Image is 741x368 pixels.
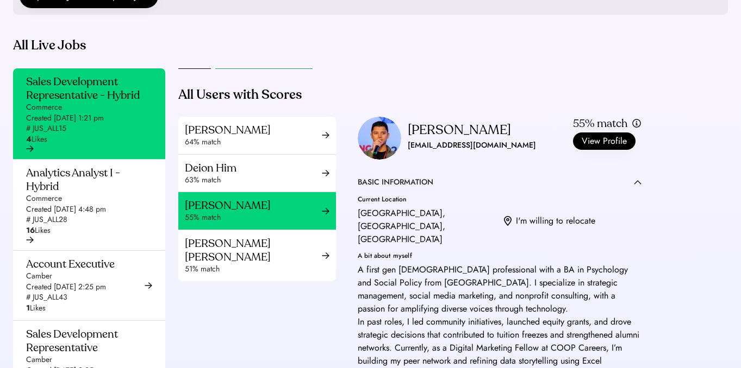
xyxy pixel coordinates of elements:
div: # JUS_ALL28 [26,214,67,225]
div: Likes [26,303,46,314]
div: Current Location [358,196,495,202]
div: 51% match [185,264,322,275]
img: arrow-right-black.svg [26,236,34,244]
img: location.svg [504,216,512,227]
img: https%3A%2F%2F9c4076a67d41be3ea2c0407e1814dbd4.cdn.bubble.io%2Ff1727222293595x188122482996785570%... [358,117,401,160]
div: Likes [26,225,51,236]
strong: 16 [26,225,35,236]
img: arrow-right-black.svg [322,207,329,215]
div: [GEOGRAPHIC_DATA], [GEOGRAPHIC_DATA], [GEOGRAPHIC_DATA] [358,207,495,246]
div: All Users with Scores [178,86,302,104]
div: Created [DATE] 2:25 pm [26,282,106,293]
img: arrow-right-black.svg [322,169,329,177]
div: Sales Development Representative - Hybrid [26,75,146,102]
div: [EMAIL_ADDRESS][DOMAIN_NAME] [408,139,536,152]
img: info.svg [632,118,642,129]
div: Likes [26,134,47,145]
div: BASIC INFORMATION [358,177,433,188]
strong: 1 [26,302,30,313]
div: I'm willing to relocate [516,214,595,227]
img: caret-up.svg [634,180,642,185]
img: arrow-right-black.svg [322,252,329,259]
div: [PERSON_NAME] [185,123,322,137]
div: Created [DATE] 4:48 pm [26,204,106,215]
div: [PERSON_NAME] [185,199,322,212]
div: 64% match [185,137,322,148]
div: Sales Development Representative [26,327,146,354]
div: Deion Him [185,161,322,175]
div: A bit about myself [358,252,642,259]
div: Commerce [26,102,62,113]
img: arrow-right-black.svg [145,282,152,289]
div: Camber [26,271,52,282]
div: # JUS_ALL15 [26,123,66,134]
button: View Profile [573,132,636,150]
div: All Live Jobs [13,37,655,54]
img: arrow-right-black.svg [26,145,34,153]
div: 55% match [185,212,322,223]
div: # JUS_ALL43 [26,292,67,303]
div: Account Executive [26,257,115,271]
div: 63% match [185,175,322,186]
div: Created [DATE] 1:21 pm [26,113,104,124]
strong: 4 [26,134,32,144]
img: arrow-right-black.svg [322,131,329,139]
div: 55% match [573,117,627,130]
div: [PERSON_NAME] [PERSON_NAME] [185,237,322,264]
div: Camber [26,354,52,365]
div: Analytics Analyst I - Hybrid [26,166,146,193]
div: [PERSON_NAME] [408,122,511,139]
div: Commerce [26,193,62,204]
